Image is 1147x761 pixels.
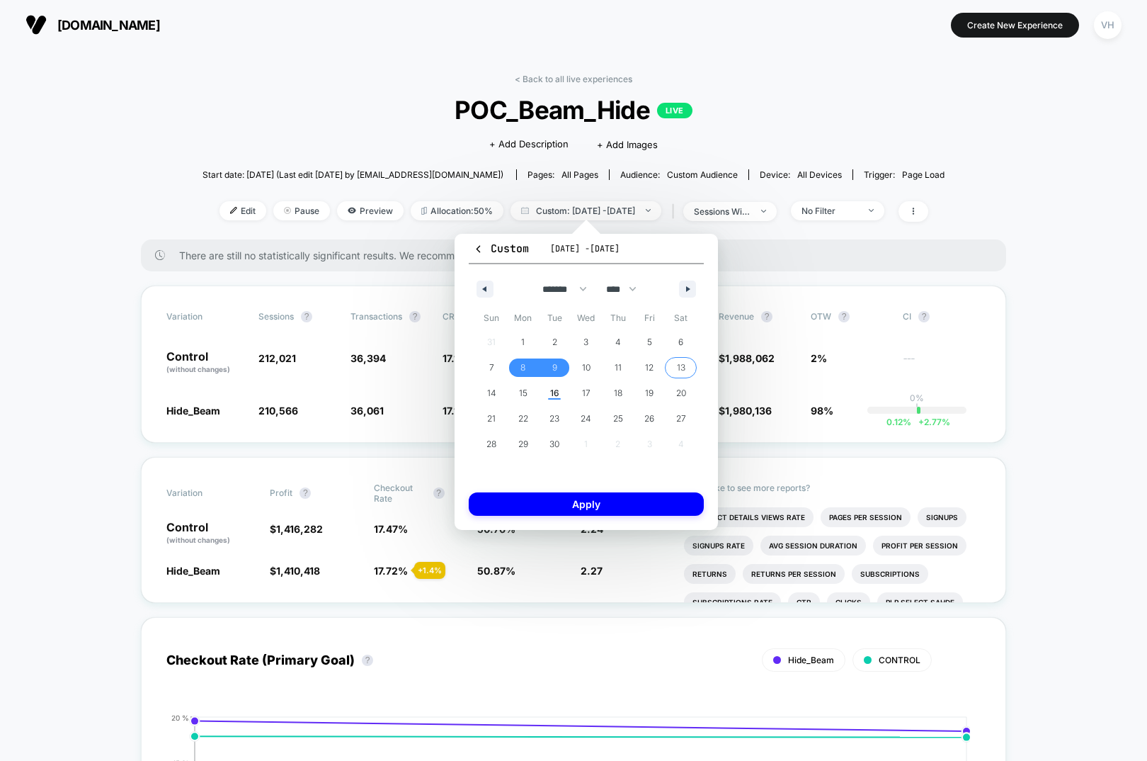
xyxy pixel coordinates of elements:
span: 2.77 % [911,417,950,427]
button: 18 [602,380,634,406]
li: Signups [918,507,966,527]
span: OTW [811,311,889,322]
span: Transactions [350,311,402,322]
button: 8 [508,355,540,380]
button: 5 [634,329,666,355]
span: $ [719,352,775,364]
button: ? [301,311,312,322]
div: VH [1094,11,1122,39]
span: $ [270,523,323,535]
button: 28 [476,432,508,457]
span: Pause [273,201,330,220]
button: 16 [539,380,571,406]
span: + Add Description [489,137,569,152]
button: [DOMAIN_NAME] [21,13,164,36]
li: Pages Per Session [821,507,911,527]
span: Hide_Beam [166,565,220,577]
li: Signups Rate [684,536,753,556]
li: Product Details Views Rate [684,507,814,527]
button: 19 [634,380,666,406]
span: Fri [634,307,666,329]
span: Custom Audience [667,169,738,180]
span: 0.12 % [886,417,911,427]
div: + 1.4 % [414,562,445,579]
img: end [284,207,291,214]
p: Control [166,351,244,375]
span: Variation [166,311,244,322]
p: 0% [910,393,924,403]
button: 27 [665,406,697,432]
span: 30 [549,432,559,457]
img: Visually logo [25,14,47,35]
span: 6 [678,329,683,355]
span: 11 [615,355,622,380]
button: VH [1090,11,1126,40]
button: ? [409,311,421,322]
button: ? [838,311,850,322]
span: There are still no statistically significant results. We recommend waiting a few more days [179,249,978,261]
img: end [869,209,874,212]
button: 20 [665,380,697,406]
span: 24 [581,406,591,432]
span: + Add Images [597,139,658,150]
button: ? [362,655,373,666]
span: CONTROL [879,655,920,665]
span: 2% [811,352,827,364]
span: 23 [549,406,559,432]
button: 17 [571,380,603,406]
span: 1,988,062 [725,352,775,364]
p: | [915,403,918,414]
span: Edit [219,201,266,220]
span: (without changes) [166,365,230,373]
span: 36,394 [350,352,386,364]
li: Plp Select Sahde [877,592,963,612]
span: 25 [613,406,623,432]
span: $ [270,565,320,577]
button: 14 [476,380,508,406]
button: 26 [634,406,666,432]
span: 210,566 [258,405,298,417]
span: Device: [748,169,852,180]
span: all pages [561,169,598,180]
span: CI [903,311,981,322]
span: 16 [550,380,559,406]
button: 2 [539,329,571,355]
span: 17.72 % [374,565,408,577]
button: 15 [508,380,540,406]
span: 50.87 % [477,565,515,577]
div: Audience: [620,169,738,180]
span: Variation [166,483,244,504]
span: Sun [476,307,508,329]
p: Would like to see more reports? [684,483,981,493]
button: 1 [508,329,540,355]
li: Returns [684,564,736,584]
span: 15 [519,380,527,406]
span: Profit [270,487,292,498]
span: 27 [676,406,686,432]
span: + [918,417,924,427]
li: Subscriptions Rate [684,592,781,612]
span: --- [903,354,981,375]
button: Create New Experience [951,13,1079,38]
span: 19 [645,380,654,406]
span: 13 [677,355,685,380]
button: 7 [476,355,508,380]
span: 14 [487,380,496,406]
span: Hide_Beam [788,655,834,665]
li: Profit Per Session [873,536,966,556]
span: 2 [552,329,557,355]
p: LIVE [657,103,692,118]
span: | [668,201,683,222]
span: Revenue [719,311,754,322]
button: ? [918,311,930,322]
li: Clicks [827,592,870,612]
span: Preview [337,201,404,220]
span: 212,021 [258,352,296,364]
a: < Back to all live experiences [515,74,632,84]
button: ? [299,487,311,499]
span: Thu [602,307,634,329]
button: 10 [571,355,603,380]
div: Trigger: [864,169,945,180]
span: Custom [473,242,529,256]
li: Ctr [788,592,820,612]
